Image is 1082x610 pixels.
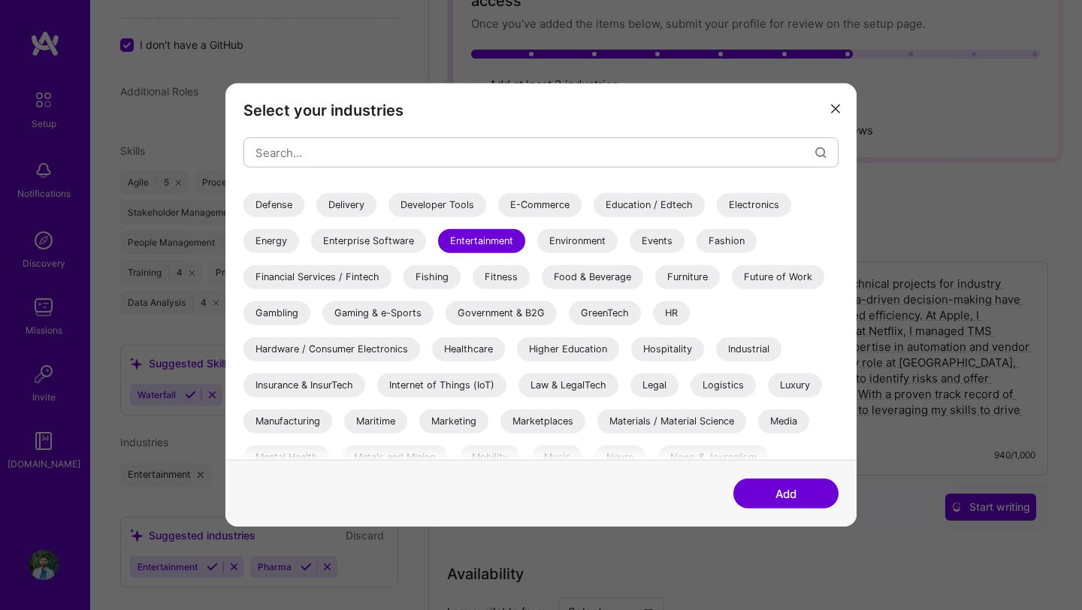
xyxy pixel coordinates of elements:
[243,101,839,119] h3: Select your industries
[655,265,720,289] div: Furniture
[518,373,618,397] div: Law & LegalTech
[243,445,330,470] div: Mental Health
[532,445,582,470] div: Music
[658,445,769,470] div: News & Journalism
[342,445,448,470] div: Metals and Mining
[432,337,505,361] div: Healthcare
[311,229,426,253] div: Enterprise Software
[498,193,582,217] div: E-Commerce
[691,373,756,397] div: Logistics
[733,479,839,509] button: Add
[419,409,488,433] div: Marketing
[438,229,525,253] div: Entertainment
[255,133,815,171] input: Search...
[768,373,822,397] div: Luxury
[473,265,530,289] div: Fitness
[717,193,791,217] div: Electronics
[403,265,461,289] div: Fishing
[243,193,304,217] div: Defense
[322,301,434,325] div: Gaming & e-Sports
[316,193,376,217] div: Delivery
[815,146,827,158] i: icon Search
[446,301,557,325] div: Government & B2G
[716,337,781,361] div: Industrial
[537,229,618,253] div: Environment
[630,229,685,253] div: Events
[831,104,840,113] i: icon Close
[597,409,746,433] div: Materials / Material Science
[594,193,705,217] div: Education / Edtech
[243,301,310,325] div: Gambling
[225,83,857,527] div: modal
[500,409,585,433] div: Marketplaces
[388,193,486,217] div: Developer Tools
[243,265,391,289] div: Financial Services / Fintech
[732,265,824,289] div: Future of Work
[542,265,643,289] div: Food & Beverage
[377,373,506,397] div: Internet of Things (IoT)
[243,229,299,253] div: Energy
[697,229,757,253] div: Fashion
[243,337,420,361] div: Hardware / Consumer Electronics
[630,373,679,397] div: Legal
[517,337,619,361] div: Higher Education
[631,337,704,361] div: Hospitality
[460,445,520,470] div: Mobility
[569,301,641,325] div: GreenTech
[344,409,407,433] div: Maritime
[243,373,365,397] div: Insurance & InsurTech
[653,301,690,325] div: HR
[243,409,332,433] div: Manufacturing
[594,445,646,470] div: Neuro
[758,409,809,433] div: Media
